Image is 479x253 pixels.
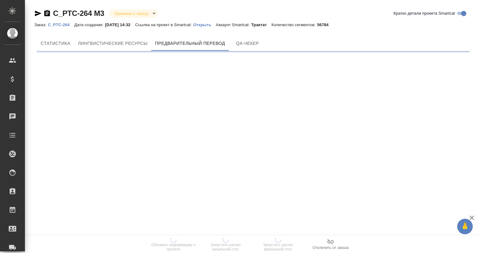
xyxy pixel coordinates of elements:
[112,11,150,16] button: Привязан к заказу
[317,22,333,27] p: 56784
[394,10,455,17] span: Кратко детали проекта Smartcat
[233,40,263,47] span: QA-чекер
[105,22,135,27] p: [DATE] 14:32
[43,10,51,17] button: Скопировать ссылку
[78,40,148,47] span: Лингвистические ресурсы
[251,22,271,27] p: Трактат
[53,9,104,17] a: C_PTC-264 M3
[193,22,216,27] a: Открыть
[135,22,193,27] p: Ссылка на проект в Smartcat:
[272,22,317,27] p: Количество сегментов:
[155,40,225,47] span: Предварительный перевод
[48,22,74,27] a: C_PTC-264
[457,219,473,234] button: 🙏
[74,22,105,27] p: Дата создания:
[109,9,157,18] div: Привязан к заказу
[41,40,70,47] span: Cтатистика
[460,220,470,233] span: 🙏
[34,22,48,27] p: Заказ:
[216,22,251,27] p: Аккаунт Smartcat:
[34,10,42,17] button: Скопировать ссылку для ЯМессенджера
